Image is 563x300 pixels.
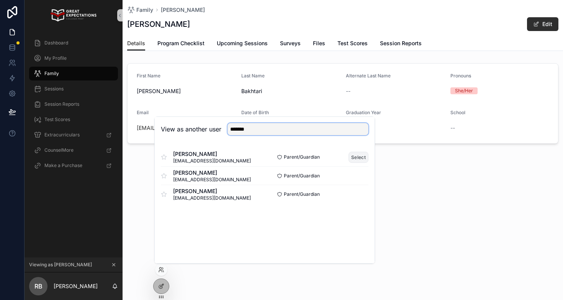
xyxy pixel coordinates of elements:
a: [EMAIL_ADDRESS][DOMAIN_NAME] [137,124,229,132]
span: Pronouns [450,73,471,79]
span: Dashboard [44,40,68,46]
span: [PERSON_NAME] [137,87,235,95]
button: Select [349,152,368,163]
span: Test Scores [337,39,368,47]
span: [EMAIL_ADDRESS][DOMAIN_NAME] [173,177,251,183]
span: [PERSON_NAME] [173,169,251,177]
span: School [450,110,465,115]
span: My Profile [44,55,67,61]
span: Files [313,39,325,47]
span: Make a Purchase [44,162,82,169]
a: Test Scores [29,113,118,126]
span: Family [136,6,153,14]
span: Graduation Year [346,110,381,115]
span: [EMAIL_ADDRESS][DOMAIN_NAME] [173,195,251,201]
a: Session Reports [380,36,422,52]
a: Details [127,36,145,51]
span: Email [137,110,149,115]
span: Date of Birth [241,110,269,115]
a: Test Scores [337,36,368,52]
a: Session Reports [29,97,118,111]
span: Extracurriculars [44,132,80,138]
a: Family [29,67,118,80]
span: -- [346,87,350,95]
span: Session Reports [44,101,79,107]
h2: View as another user [161,125,221,134]
a: Surveys [280,36,301,52]
span: Family [44,70,59,77]
span: [EMAIL_ADDRESS][DOMAIN_NAME] [173,158,251,164]
span: First Name [137,73,160,79]
span: [PERSON_NAME] [173,187,251,195]
span: Parent/Guardian [284,173,320,179]
span: Last Name [241,73,265,79]
a: [PERSON_NAME] [161,6,205,14]
a: CounselMore [29,143,118,157]
span: Sessions [44,86,64,92]
span: CounselMore [44,147,74,153]
a: Upcoming Sessions [217,36,268,52]
span: Details [127,39,145,47]
button: Edit [527,17,558,31]
p: [PERSON_NAME] [54,282,98,290]
span: Test Scores [44,116,70,123]
span: RB [34,282,43,291]
span: -- [450,124,455,132]
h1: [PERSON_NAME] [127,19,190,30]
span: Alternate Last Name [346,73,391,79]
span: Upcoming Sessions [217,39,268,47]
a: Program Checklist [157,36,205,52]
span: Parent/Guardian [284,191,320,197]
div: She/Her [455,87,473,94]
a: My Profile [29,51,118,65]
a: Family [127,6,153,14]
a: Files [313,36,325,52]
span: [PERSON_NAME] [173,150,251,158]
span: Program Checklist [157,39,205,47]
span: Surveys [280,39,301,47]
span: Session Reports [380,39,422,47]
a: Sessions [29,82,118,96]
a: Make a Purchase [29,159,118,172]
a: Dashboard [29,36,118,50]
span: Bakhtari [241,87,340,95]
span: Parent/Guardian [284,154,320,160]
a: Extracurriculars [29,128,118,142]
img: App logo [51,9,96,21]
div: scrollable content [25,31,123,182]
span: Viewing as [PERSON_NAME] [29,262,92,268]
